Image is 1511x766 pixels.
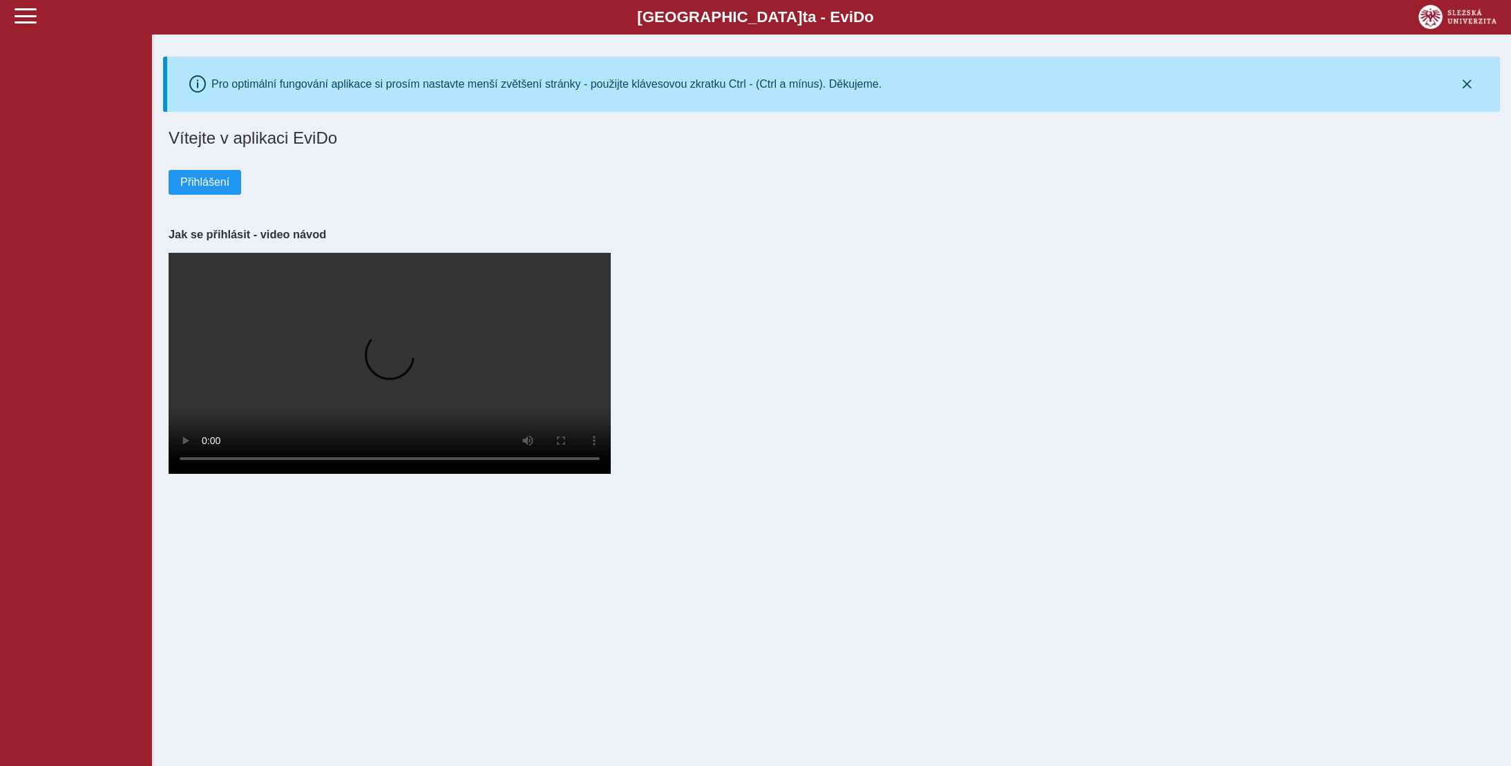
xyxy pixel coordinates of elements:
span: Přihlášení [180,176,229,189]
h3: Jak se přihlásit - video návod [169,228,1494,241]
span: o [864,8,874,26]
span: t [802,8,807,26]
h1: Vítejte v aplikaci EviDo [169,128,1494,148]
img: logo_web_su.png [1418,5,1496,29]
div: Pro optimální fungování aplikace si prosím nastavte menší zvětšení stránky - použijte klávesovou ... [211,78,882,90]
video: Your browser does not support the video tag. [169,253,611,474]
span: D [853,8,864,26]
button: Přihlášení [169,170,241,195]
b: [GEOGRAPHIC_DATA] a - Evi [41,8,1470,26]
